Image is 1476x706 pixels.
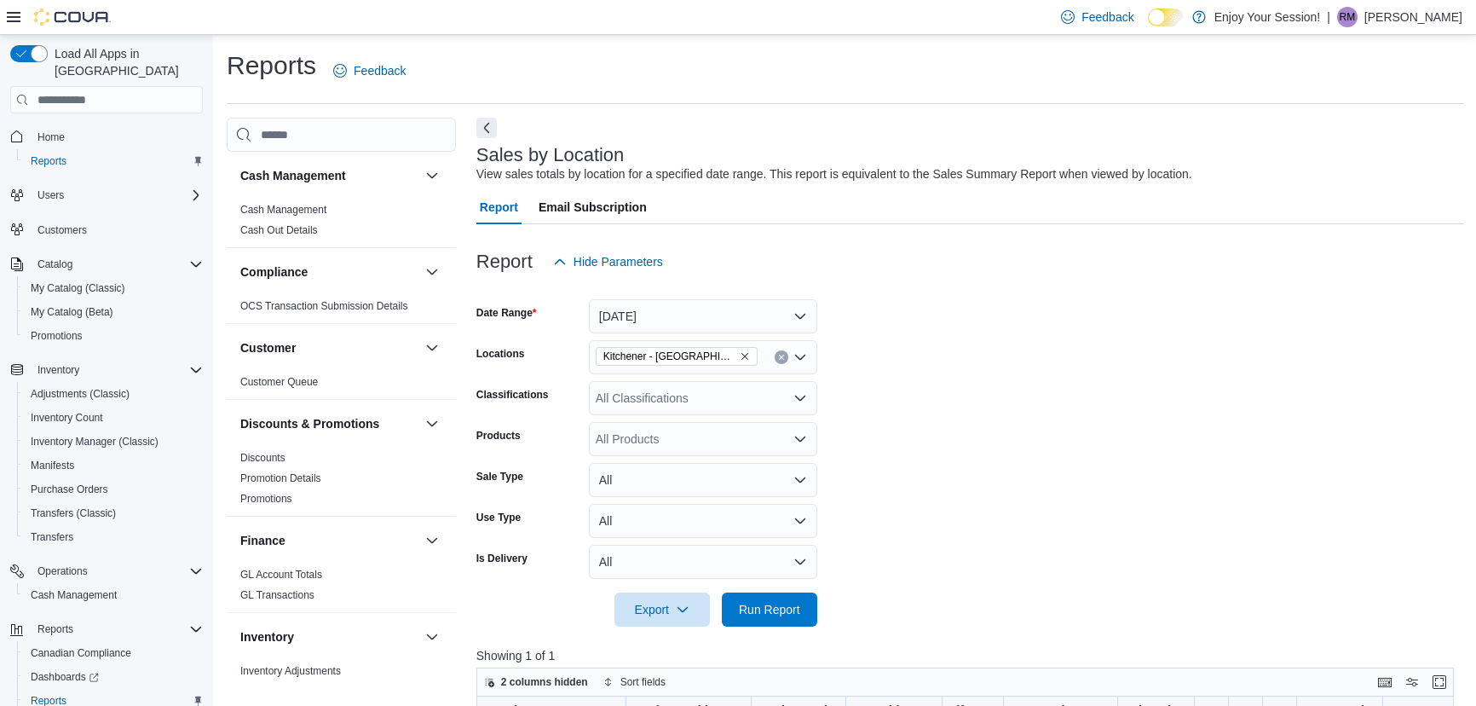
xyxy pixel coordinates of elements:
button: Reports [3,617,210,641]
a: Manifests [24,455,81,476]
a: Promotion Details [240,472,321,484]
button: Display options [1402,672,1422,692]
button: Open list of options [793,432,807,446]
button: Reports [17,149,210,173]
label: Is Delivery [476,552,528,565]
span: Customers [37,223,87,237]
span: Manifests [31,459,74,472]
span: Promotions [24,326,203,346]
span: Cash Out Details [240,223,318,237]
a: Purchase Orders [24,479,115,500]
span: Promotion Details [240,472,321,485]
span: Discounts [240,451,285,465]
button: All [589,504,817,538]
button: Promotions [17,324,210,348]
a: GL Transactions [240,589,314,601]
div: Finance [227,564,456,612]
div: Compliance [227,296,456,323]
span: Reports [37,622,73,636]
span: Customer Queue [240,375,318,389]
span: Cash Management [24,585,203,605]
span: Kitchener - [GEOGRAPHIC_DATA] [603,348,736,365]
div: View sales totals by location for a specified date range. This report is equivalent to the Sales ... [476,165,1192,183]
button: Next [476,118,497,138]
span: GL Transactions [240,588,314,602]
button: Discounts & Promotions [422,414,442,434]
button: Finance [422,530,442,551]
span: Email Subscription [539,190,647,224]
a: Adjustments (Classic) [24,384,136,404]
button: Manifests [17,454,210,477]
span: Sort fields [620,675,666,689]
a: OCS Transaction Submission Details [240,300,408,312]
button: Compliance [240,263,418,281]
label: Date Range [476,306,537,320]
span: Purchase Orders [31,483,108,496]
span: Inventory Count [24,408,203,428]
button: Home [3,124,210,148]
button: Transfers (Classic) [17,501,210,525]
label: Locations [476,347,525,361]
a: Inventory Count [24,408,110,428]
button: Users [31,185,71,205]
p: Showing 1 of 1 [476,647,1464,664]
div: Cash Management [227,200,456,247]
span: Reports [24,151,203,171]
span: Promotions [31,329,83,343]
a: Dashboards [24,667,106,687]
p: [PERSON_NAME] [1364,7,1462,27]
button: Customer [240,339,418,356]
a: Inventory Adjustments [240,665,341,677]
button: All [589,463,817,497]
div: Rahil Mansuri [1337,7,1358,27]
span: Operations [37,564,88,578]
span: Home [37,130,65,144]
span: My Catalog (Classic) [31,281,125,295]
button: Open list of options [793,350,807,364]
button: Run Report [722,593,817,627]
span: 2 columns hidden [501,675,588,689]
span: Users [31,185,203,205]
span: Adjustments (Classic) [31,387,130,401]
button: Keyboard shortcuts [1375,672,1395,692]
span: Customers [31,219,203,240]
h3: Report [476,252,533,272]
button: Sort fields [597,672,672,692]
input: Dark Mode [1148,9,1184,26]
span: Home [31,125,203,147]
span: Export [625,593,700,627]
span: Dashboards [24,667,203,687]
span: Inventory [37,363,79,377]
label: Classifications [476,388,549,402]
span: Canadian Compliance [24,643,203,663]
h3: Customer [240,339,296,356]
span: Kitchener - Highland [596,347,758,366]
span: Inventory Manager (Classic) [24,431,203,452]
span: Transfers [24,527,203,547]
label: Sale Type [476,470,523,483]
button: Inventory [240,628,418,645]
button: Customers [3,217,210,242]
button: 2 columns hidden [477,672,595,692]
button: Inventory Count [17,406,210,430]
div: Customer [227,372,456,399]
a: Cash Out Details [240,224,318,236]
button: All [589,545,817,579]
button: Inventory [31,360,86,380]
span: Inventory Adjustments [240,664,341,678]
span: Inventory [31,360,203,380]
button: Finance [240,532,418,549]
span: Manifests [24,455,203,476]
h3: Compliance [240,263,308,281]
button: Reports [31,619,80,639]
button: Cash Management [17,583,210,607]
a: Cash Management [240,204,326,216]
a: Transfers (Classic) [24,503,123,524]
button: Canadian Compliance [17,641,210,665]
a: GL Account Totals [240,569,322,581]
span: RM [1340,7,1356,27]
a: Inventory Manager (Classic) [24,431,165,452]
button: Cash Management [422,165,442,186]
a: Dashboards [17,665,210,689]
span: Purchase Orders [24,479,203,500]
